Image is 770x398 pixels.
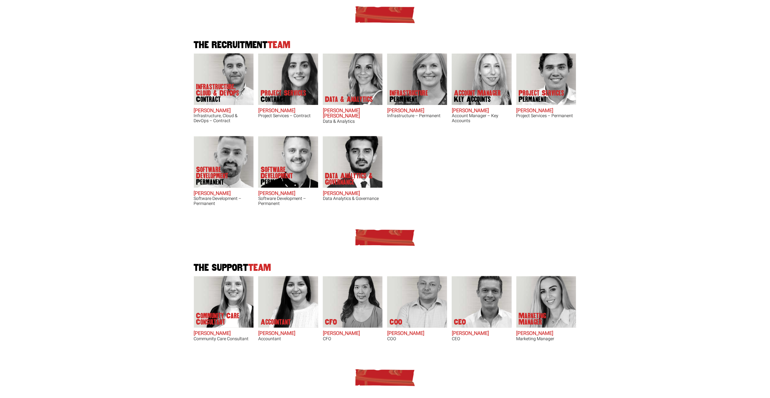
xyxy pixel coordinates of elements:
[454,319,466,325] p: CEO
[329,276,383,328] img: Laura Yang's our CFO
[452,113,512,123] h3: Account Manager – Key Accounts
[323,331,383,336] h2: [PERSON_NAME]
[390,96,428,102] span: Permanent
[516,108,576,114] h2: [PERSON_NAME]
[191,40,579,50] h2: The Recruitment
[196,84,246,102] p: Infrastructure, Cloud & DevOps
[519,90,564,102] p: Project Services
[268,40,291,50] span: Team
[516,276,576,328] img: Monique Rodrigues does Marketing Manager
[454,96,501,102] span: Key Accounts
[323,119,383,124] h3: Data & Analytics
[258,53,318,105] img: Claire Sheerin does Project Services Contract
[325,96,373,102] p: Data & Analytics
[194,331,254,336] h2: [PERSON_NAME]
[387,331,447,336] h2: [PERSON_NAME]
[325,319,337,325] p: CFO
[258,191,318,197] h2: [PERSON_NAME]
[516,331,576,336] h2: [PERSON_NAME]
[387,336,447,341] h3: COO
[258,108,318,114] h2: [PERSON_NAME]
[452,336,512,341] h3: CEO
[265,276,318,328] img: Simran Kaur does Accountant
[261,319,291,325] p: Accountant
[194,113,254,123] h3: Infrastructure, Cloud & DevOps – Contract
[516,113,576,118] h3: Project Services – Permanent
[516,336,576,341] h3: Marketing Manager
[323,53,383,105] img: Anna-Maria Julie does Data & Analytics
[459,276,512,328] img: Geoff Millar's our CEO
[194,191,254,197] h2: [PERSON_NAME]
[323,108,383,119] h2: [PERSON_NAME] [PERSON_NAME]
[452,331,512,336] h2: [PERSON_NAME]
[258,331,318,336] h2: [PERSON_NAME]
[390,319,402,325] p: COO
[196,179,246,185] span: Permanent
[519,96,564,102] span: Permanent
[258,136,318,188] img: Sam Williamson does Software Development Permanent
[258,196,318,206] h3: Software Development – Permanent
[196,96,246,102] span: Contract
[200,276,254,328] img: Anna Reddy does Community Care Consultant
[261,90,306,102] p: Project Services
[194,136,254,188] img: Liam Cox does Software Development Permanent
[390,90,428,102] p: Infrastructure
[194,336,254,341] h3: Community Care Consultant
[323,136,383,188] img: Awais Imtiaz does Data Analytics & Governance
[387,113,447,118] h3: Infrastructure – Permanent
[191,263,579,273] h2: The Support
[194,196,254,206] h3: Software Development – Permanent
[194,53,254,105] img: Adam Eshet does Infrastructure, Cloud & DevOps Contract
[452,53,512,105] img: Frankie Gaffney's our Account Manager Key Accounts
[258,113,318,118] h3: Project Services – Contract
[261,96,306,102] span: Contract
[196,313,246,325] p: Community Care Consultant
[249,262,271,273] span: Team
[454,90,501,102] p: Account Manager
[394,276,447,328] img: Simon Moss's our COO
[258,336,318,341] h3: Accountant
[516,53,576,105] img: Sam McKay does Project Services Permanent
[519,313,569,325] p: Marketing Manager
[387,53,447,105] img: Amanda Evans's Our Infrastructure Permanent
[261,167,311,185] p: Software Development
[325,173,375,185] p: Data Analytics & Governance
[261,179,311,185] span: Permanent
[452,108,512,114] h2: [PERSON_NAME]
[323,196,383,201] h3: Data Analytics & Governance
[196,167,246,185] p: Software Development
[323,191,383,197] h2: [PERSON_NAME]
[323,336,383,341] h3: CFO
[387,108,447,114] h2: [PERSON_NAME]
[194,108,254,114] h2: [PERSON_NAME]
